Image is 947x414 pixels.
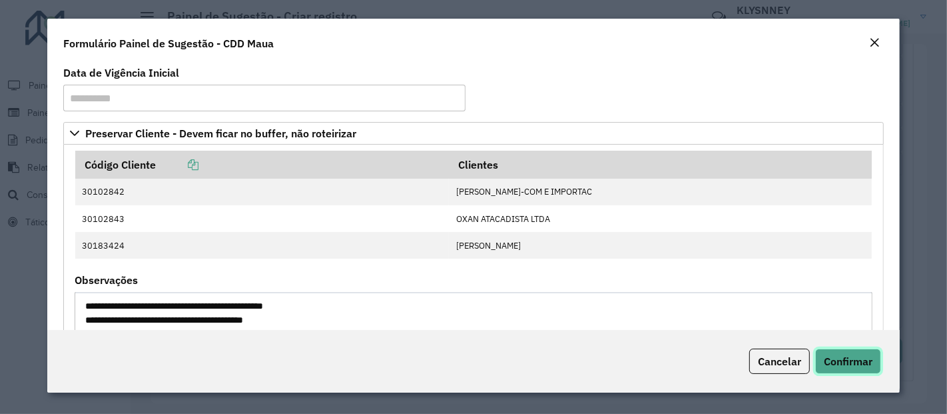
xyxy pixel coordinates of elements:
[75,205,450,232] td: 30102843
[156,158,198,171] a: Copiar
[75,272,138,288] label: Observações
[63,65,179,81] label: Data de Vigência Inicial
[449,179,872,205] td: [PERSON_NAME]-COM E IMPORTAC
[758,355,801,368] span: Cancelar
[449,151,872,179] th: Clientes
[85,128,356,139] span: Preservar Cliente - Devem ficar no buffer, não roteirizar
[824,355,872,368] span: Confirmar
[449,205,872,232] td: OXAN ATACADISTA LTDA
[75,179,450,205] td: 30102842
[749,349,810,374] button: Cancelar
[815,349,881,374] button: Confirmar
[63,122,884,145] a: Preservar Cliente - Devem ficar no buffer, não roteirizar
[449,232,872,259] td: [PERSON_NAME]
[75,151,450,179] th: Código Cliente
[75,232,450,259] td: 30183424
[63,35,274,51] h4: Formulário Painel de Sugestão - CDD Maua
[869,37,880,48] em: Fechar
[865,35,884,52] button: Close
